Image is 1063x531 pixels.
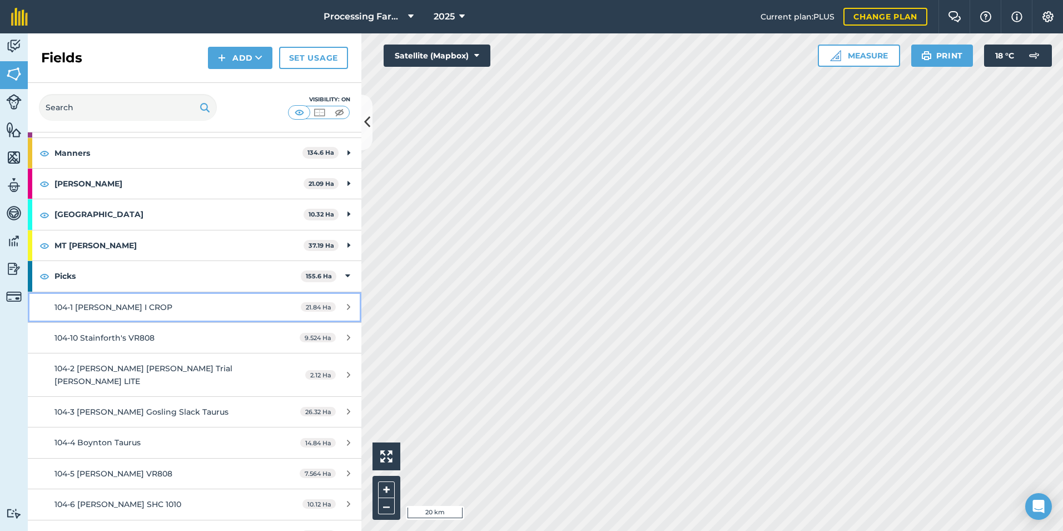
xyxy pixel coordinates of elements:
[28,199,361,229] div: [GEOGRAPHIC_DATA]10.32 Ha
[300,407,336,416] span: 26.32 Ha
[378,498,395,514] button: –
[911,45,973,67] button: Print
[307,149,334,156] strong: 134.6 Ha
[1041,11,1055,22] img: A cog icon
[1011,10,1022,23] img: svg+xml;base64,PHN2ZyB4bWxucz0iaHR0cDovL3d3dy53My5vcmcvMjAwMC9zdmciIHdpZHRoPSIxNyIgaGVpZ2h0PSIxNy...
[208,47,272,69] button: Add
[54,363,232,386] span: 104-2 [PERSON_NAME] [PERSON_NAME] Trial [PERSON_NAME] LITE
[309,210,334,218] strong: 10.32 Ha
[279,47,348,69] a: Set usage
[6,177,22,194] img: svg+xml;base64,PD94bWwgdmVyc2lvbj0iMS4wIiBlbmNvZGluZz0idXRmLTgiPz4KPCEtLSBHZW5lcmF0b3I6IEFkb2JlIE...
[54,169,304,199] strong: [PERSON_NAME]
[6,121,22,138] img: svg+xml;base64,PHN2ZyB4bWxucz0iaHR0cDovL3d3dy53My5vcmcvMjAwMC9zdmciIHdpZHRoPSI1NiIgaGVpZ2h0PSI2MC...
[28,397,361,427] a: 104-3 [PERSON_NAME] Gosling Slack Taurus26.32 Ha
[6,260,22,277] img: svg+xml;base64,PD94bWwgdmVyc2lvbj0iMS4wIiBlbmNvZGluZz0idXRmLTgiPz4KPCEtLSBHZW5lcmF0b3I6IEFkb2JlIE...
[11,8,28,26] img: fieldmargin Logo
[28,169,361,199] div: [PERSON_NAME]21.09 Ha
[218,51,226,65] img: svg+xml;base64,PHN2ZyB4bWxucz0iaHR0cDovL3d3dy53My5vcmcvMjAwMC9zdmciIHdpZHRoPSIxNCIgaGVpZ2h0PSIyNC...
[39,208,49,222] img: svg+xml;base64,PHN2ZyB4bWxucz0iaHR0cDovL3d3dy53My5vcmcvMjAwMC9zdmciIHdpZHRoPSIxOCIgaGVpZ2h0PSIyNC...
[54,302,172,312] span: 104-1 [PERSON_NAME] I CROP
[6,149,22,166] img: svg+xml;base64,PHN2ZyB4bWxucz0iaHR0cDovL3d3dy53My5vcmcvMjAwMC9zdmciIHdpZHRoPSI1NiIgaGVpZ2h0PSI2MC...
[312,107,326,118] img: svg+xml;base64,PHN2ZyB4bWxucz0iaHR0cDovL3d3dy53My5vcmcvMjAwMC9zdmciIHdpZHRoPSI1MCIgaGVpZ2h0PSI0MC...
[434,10,455,23] span: 2025
[300,333,336,342] span: 9.524 Ha
[39,146,49,160] img: svg+xml;base64,PHN2ZyB4bWxucz0iaHR0cDovL3d3dy53My5vcmcvMjAwMC9zdmciIHdpZHRoPSIxOCIgaGVpZ2h0PSIyNC...
[39,94,217,121] input: Search
[28,459,361,489] a: 104-5 [PERSON_NAME] VR8087.564 Ha
[302,499,336,509] span: 10.12 Ha
[54,437,141,448] span: 104-4 Boynton Taurus
[28,292,361,322] a: 104-1 [PERSON_NAME] I CROP21.84 Ha
[984,45,1052,67] button: 18 °C
[54,499,181,509] span: 104-6 [PERSON_NAME] SHC 1010
[948,11,961,22] img: Two speech bubbles overlapping with the left bubble in the forefront
[28,230,361,260] div: MT [PERSON_NAME]37.19 Ha
[1023,45,1045,67] img: svg+xml;base64,PD94bWwgdmVyc2lvbj0iMS4wIiBlbmNvZGluZz0idXRmLTgiPz4KPCEtLSBHZW5lcmF0b3I6IEFkb2JlIE...
[301,302,336,312] span: 21.84 Ha
[54,199,304,229] strong: [GEOGRAPHIC_DATA]
[54,230,304,260] strong: MT [PERSON_NAME]
[39,269,49,283] img: svg+xml;base64,PHN2ZyB4bWxucz0iaHR0cDovL3d3dy53My5vcmcvMjAwMC9zdmciIHdpZHRoPSIxOCIgaGVpZ2h0PSIyNC...
[818,45,900,67] button: Measure
[54,333,155,343] span: 104-10 Stainforth's VR808
[830,50,841,61] img: Ruler icon
[54,407,229,417] span: 104-3 [PERSON_NAME] Gosling Slack Taurus
[305,370,336,380] span: 2.12 Ha
[380,450,393,463] img: Four arrows, one pointing top left, one top right, one bottom right and the last bottom left
[6,38,22,55] img: svg+xml;base64,PD94bWwgdmVyc2lvbj0iMS4wIiBlbmNvZGluZz0idXRmLTgiPz4KPCEtLSBHZW5lcmF0b3I6IEFkb2JlIE...
[384,45,490,67] button: Satellite (Mapbox)
[292,107,306,118] img: svg+xml;base64,PHN2ZyB4bWxucz0iaHR0cDovL3d3dy53My5vcmcvMjAwMC9zdmciIHdpZHRoPSI1MCIgaGVpZ2h0PSI0MC...
[300,438,336,448] span: 14.84 Ha
[28,323,361,353] a: 104-10 Stainforth's VR8089.524 Ha
[306,272,332,280] strong: 155.6 Ha
[54,261,301,291] strong: Picks
[54,469,172,479] span: 104-5 [PERSON_NAME] VR808
[6,66,22,82] img: svg+xml;base64,PHN2ZyB4bWxucz0iaHR0cDovL3d3dy53My5vcmcvMjAwMC9zdmciIHdpZHRoPSI1NiIgaGVpZ2h0PSI2MC...
[28,489,361,519] a: 104-6 [PERSON_NAME] SHC 101010.12 Ha
[995,45,1014,67] span: 18 ° C
[200,101,210,114] img: svg+xml;base64,PHN2ZyB4bWxucz0iaHR0cDovL3d3dy53My5vcmcvMjAwMC9zdmciIHdpZHRoPSIxOSIgaGVpZ2h0PSIyNC...
[28,427,361,458] a: 104-4 Boynton Taurus14.84 Ha
[28,353,361,396] a: 104-2 [PERSON_NAME] [PERSON_NAME] Trial [PERSON_NAME] LITE2.12 Ha
[6,205,22,222] img: svg+xml;base64,PD94bWwgdmVyc2lvbj0iMS4wIiBlbmNvZGluZz0idXRmLTgiPz4KPCEtLSBHZW5lcmF0b3I6IEFkb2JlIE...
[1025,493,1052,520] div: Open Intercom Messenger
[6,289,22,304] img: svg+xml;base64,PD94bWwgdmVyc2lvbj0iMS4wIiBlbmNvZGluZz0idXRmLTgiPz4KPCEtLSBHZW5lcmF0b3I6IEFkb2JlIE...
[332,107,346,118] img: svg+xml;base64,PHN2ZyB4bWxucz0iaHR0cDovL3d3dy53My5vcmcvMjAwMC9zdmciIHdpZHRoPSI1MCIgaGVpZ2h0PSI0MC...
[921,49,932,62] img: svg+xml;base64,PHN2ZyB4bWxucz0iaHR0cDovL3d3dy53My5vcmcvMjAwMC9zdmciIHdpZHRoPSIxOSIgaGVpZ2h0PSIyNC...
[39,177,49,190] img: svg+xml;base64,PHN2ZyB4bWxucz0iaHR0cDovL3d3dy53My5vcmcvMjAwMC9zdmciIHdpZHRoPSIxOCIgaGVpZ2h0PSIyNC...
[761,11,834,23] span: Current plan : PLUS
[378,481,395,498] button: +
[39,239,49,252] img: svg+xml;base64,PHN2ZyB4bWxucz0iaHR0cDovL3d3dy53My5vcmcvMjAwMC9zdmciIHdpZHRoPSIxOCIgaGVpZ2h0PSIyNC...
[324,10,404,23] span: Processing Farms
[6,94,22,110] img: svg+xml;base64,PD94bWwgdmVyc2lvbj0iMS4wIiBlbmNvZGluZz0idXRmLTgiPz4KPCEtLSBHZW5lcmF0b3I6IEFkb2JlIE...
[843,8,927,26] a: Change plan
[300,469,336,478] span: 7.564 Ha
[41,49,82,67] h2: Fields
[288,95,350,104] div: Visibility: On
[309,242,334,249] strong: 37.19 Ha
[6,508,22,519] img: svg+xml;base64,PD94bWwgdmVyc2lvbj0iMS4wIiBlbmNvZGluZz0idXRmLTgiPz4KPCEtLSBHZW5lcmF0b3I6IEFkb2JlIE...
[309,180,334,188] strong: 21.09 Ha
[979,11,992,22] img: A question mark icon
[28,138,361,168] div: Manners134.6 Ha
[6,233,22,249] img: svg+xml;base64,PD94bWwgdmVyc2lvbj0iMS4wIiBlbmNvZGluZz0idXRmLTgiPz4KPCEtLSBHZW5lcmF0b3I6IEFkb2JlIE...
[28,261,361,291] div: Picks155.6 Ha
[54,138,302,168] strong: Manners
